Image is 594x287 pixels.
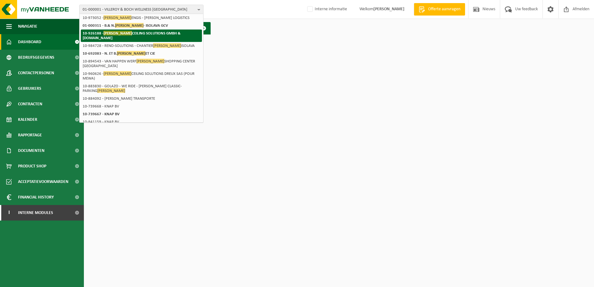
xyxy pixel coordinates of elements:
span: Gebruikers [18,81,41,96]
span: Rapportage [18,127,42,143]
li: 10-894543 - VAN HAPPEN WERF SHOPPING CENTER [GEOGRAPHIC_DATA] [81,57,202,70]
span: [PERSON_NAME] [153,43,181,48]
li: 10-883830 - GOLAZO - WE RIDE - [PERSON_NAME] CLASSIC- PARKING [81,82,202,95]
li: 10-984728 - RENO-SOLUTIONS - CHANTIER ISOLAVA [81,42,202,50]
span: Offerte aanvragen [427,6,462,12]
span: [PERSON_NAME] [103,71,131,76]
span: I [6,205,12,221]
span: [PERSON_NAME] [97,88,125,93]
span: Contactpersonen [18,65,54,81]
a: Offerte aanvragen [414,3,465,16]
li: 10-841159 - KNAP BV [81,118,202,126]
span: [PERSON_NAME] [103,31,132,35]
span: [PERSON_NAME] [136,59,164,63]
span: [PERSON_NAME] [115,23,144,28]
li: 10-960626 - CEILING SOLUTIONS DREUX SAS (POUR MEWA) [81,70,202,82]
span: Documenten [18,143,44,158]
span: 01-000001 - VILLEROY & BOCH WELLNESS [GEOGRAPHIC_DATA] [83,5,195,14]
strong: 01-000311 - B.& N. - ISOLAVA GCV [83,23,168,28]
span: Financial History [18,189,54,205]
span: Dashboard [18,34,41,50]
span: Acceptatievoorwaarden [18,174,68,189]
span: Bedrijfsgegevens [18,50,54,65]
li: 10-739668 - KNAP BV [81,102,202,110]
button: 01-000001 - VILLEROY & BOCH WELLNESS [GEOGRAPHIC_DATA] [79,5,203,14]
span: Interne modules [18,205,53,221]
span: Product Shop [18,158,46,174]
li: 10-973052 - ENGIS - [PERSON_NAME] LOGISTICS [81,14,202,22]
span: Contracten [18,96,42,112]
strong: [PERSON_NAME] [373,7,404,11]
span: [PERSON_NAME] [103,15,131,20]
label: Interne informatie [306,5,347,14]
span: Navigatie [18,19,37,34]
strong: 10-692083 - N. ET B. ET CIE [83,51,155,56]
li: 10-884092 - [PERSON_NAME] TRANSPORTE [81,95,202,102]
span: [PERSON_NAME] [117,51,145,56]
strong: 10-739667 - KNAP BV [83,112,120,116]
strong: 10-926188 - CEILING SOLUTIONS GMBH & [DOMAIN_NAME] [83,31,180,40]
span: Kalender [18,112,37,127]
